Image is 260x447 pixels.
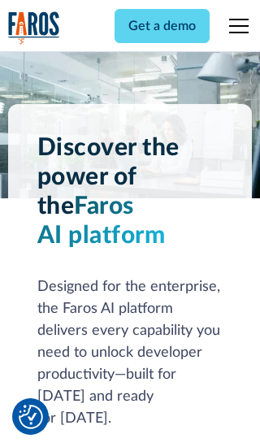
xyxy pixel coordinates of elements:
span: Faros AI platform [37,194,166,248]
a: home [8,11,60,45]
div: Designed for the enterprise, the Faros AI platform delivers every capability you need to unlock d... [37,276,223,430]
h1: Discover the power of the [37,133,223,250]
div: menu [219,7,252,46]
img: Logo of the analytics and reporting company Faros. [8,11,60,45]
a: Get a demo [115,9,210,43]
img: Revisit consent button [19,405,43,429]
button: Cookie Settings [19,405,43,429]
